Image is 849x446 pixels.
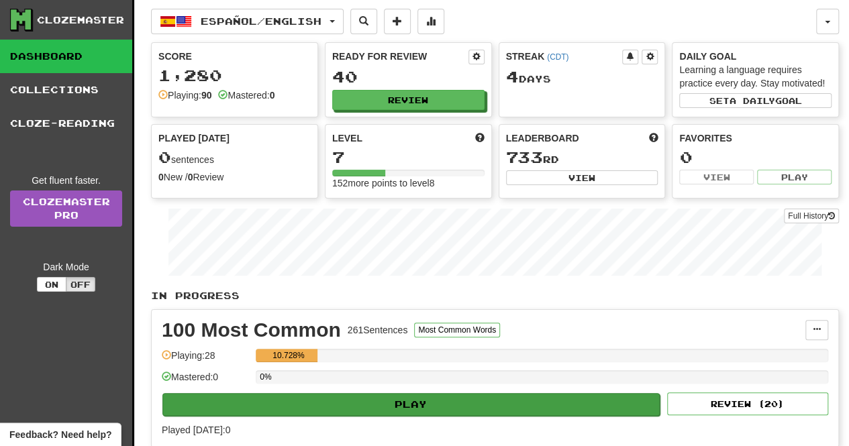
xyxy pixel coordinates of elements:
button: Most Common Words [414,323,500,337]
button: More stats [417,9,444,34]
div: Daily Goal [679,50,832,63]
div: Mastered: [218,89,274,102]
div: Score [158,50,311,63]
div: Mastered: 0 [162,370,249,392]
button: Review (20) [667,392,828,415]
span: a daily [730,96,775,105]
strong: 0 [270,90,275,101]
button: Play [162,393,660,416]
button: Search sentences [350,9,377,34]
button: Add sentence to collection [384,9,411,34]
div: Dark Mode [10,260,122,274]
button: On [37,277,66,292]
div: Ready for Review [332,50,468,63]
div: Clozemaster [37,13,124,27]
div: Day s [506,68,658,86]
div: Streak [506,50,623,63]
div: 40 [332,68,485,85]
span: This week in points, UTC [648,131,658,145]
button: View [506,170,658,185]
strong: 0 [188,172,193,182]
div: 100 Most Common [162,320,341,340]
span: Played [DATE]: 0 [162,425,230,435]
div: 1,280 [158,67,311,84]
div: Playing: 28 [162,349,249,371]
span: Played [DATE] [158,131,230,145]
div: 7 [332,149,485,166]
div: 0 [679,149,832,166]
div: New / Review [158,170,311,184]
strong: 0 [158,172,164,182]
span: Level [332,131,362,145]
button: Español/English [151,9,344,34]
button: Off [66,277,95,292]
button: Full History [784,209,839,223]
div: Get fluent faster. [10,174,122,187]
span: 733 [506,148,543,166]
button: Play [757,170,832,184]
div: 152 more points to level 8 [332,176,485,190]
span: 0 [158,148,171,166]
span: Open feedback widget [9,428,111,441]
span: Español / English [201,15,321,27]
span: Leaderboard [506,131,579,145]
div: 261 Sentences [348,323,408,337]
button: View [679,170,754,184]
a: (CDT) [547,52,568,62]
div: 10.728% [260,349,317,362]
button: Review [332,90,485,110]
div: rd [506,149,658,166]
div: Playing: [158,89,211,102]
a: ClozemasterPro [10,190,122,227]
div: Learning a language requires practice every day. Stay motivated! [679,63,832,90]
div: Favorites [679,131,832,145]
strong: 90 [201,90,212,101]
div: sentences [158,149,311,166]
span: Score more points to level up [475,131,485,145]
button: Seta dailygoal [679,93,832,108]
p: In Progress [151,289,839,302]
span: 4 [506,67,519,86]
